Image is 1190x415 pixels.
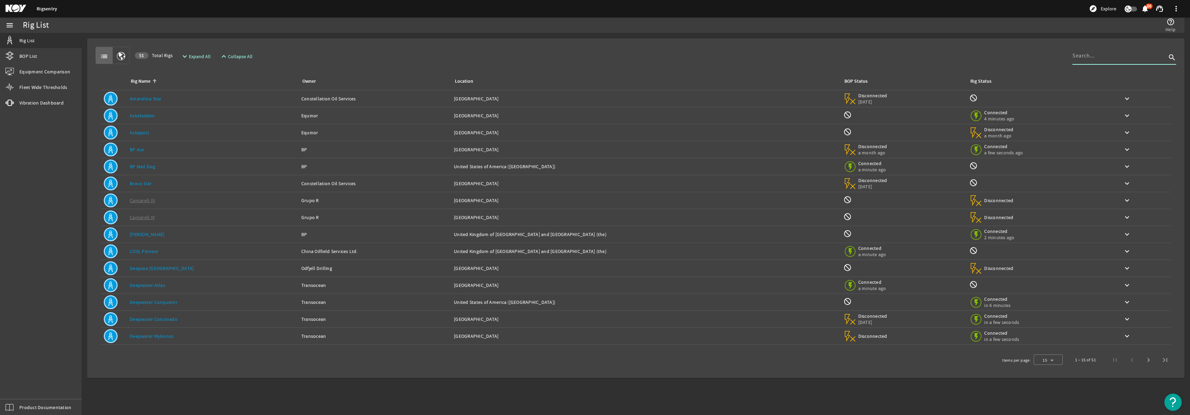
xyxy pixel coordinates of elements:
div: Constellation Oil Services [301,180,448,187]
div: China Oilfield Services Ltd. [301,248,448,255]
mat-icon: BOP Monitoring not available for this rig [843,111,852,119]
span: a few seconds ago [984,150,1023,156]
mat-icon: keyboard_arrow_down [1123,230,1131,238]
button: Last page [1157,352,1173,368]
div: 51 [135,52,148,59]
mat-icon: keyboard_arrow_down [1123,179,1131,188]
mat-icon: expand_more [181,52,186,61]
mat-icon: BOP Monitoring not available for this rig [843,213,852,221]
div: Location [455,78,473,85]
span: a month ago [984,133,1014,139]
mat-icon: BOP Monitoring not available for this rig [843,128,852,136]
div: Odfjell Drilling [301,265,448,272]
div: [GEOGRAPHIC_DATA] [454,146,838,153]
span: Disconnected [858,333,888,339]
mat-icon: Rig Monitoring not available for this rig [969,246,978,255]
span: Connected [984,330,1019,336]
span: Disconnected [858,92,888,99]
span: Total Rigs [135,52,173,59]
span: Disconnected [984,197,1014,204]
div: Rig List [23,22,49,29]
span: Connected [984,228,1014,234]
mat-icon: keyboard_arrow_down [1123,315,1131,323]
div: Transocean [301,333,448,340]
div: Transocean [301,316,448,323]
a: Deepwater Mykonos [130,333,173,339]
mat-icon: keyboard_arrow_down [1123,162,1131,171]
a: BP Ace [130,146,144,153]
span: Expand All [189,53,211,60]
mat-icon: keyboard_arrow_down [1123,145,1131,154]
span: Product Documentation [19,404,71,411]
span: Help [1165,26,1175,33]
mat-icon: list [100,52,108,61]
span: in a few seconds [984,336,1019,342]
div: United Kingdom of [GEOGRAPHIC_DATA] and [GEOGRAPHIC_DATA] (the) [454,248,838,255]
mat-icon: keyboard_arrow_down [1123,196,1131,205]
span: [DATE] [858,319,888,325]
mat-icon: keyboard_arrow_down [1123,332,1131,340]
mat-icon: Rig Monitoring not available for this rig [969,280,978,289]
span: a minute ago [858,166,888,173]
mat-icon: vibration [6,99,14,107]
mat-icon: keyboard_arrow_down [1123,128,1131,137]
div: [GEOGRAPHIC_DATA] [454,282,838,289]
div: Constellation Oil Services [301,95,448,102]
mat-icon: BOP Monitoring not available for this rig [843,297,852,306]
div: United States of America ([GEOGRAPHIC_DATA]) [454,163,838,170]
div: Location [454,78,835,85]
div: Transocean [301,282,448,289]
div: [GEOGRAPHIC_DATA] [454,316,838,323]
span: Disconnected [858,177,888,183]
span: Equipment Comparison [19,68,70,75]
span: Connected [984,109,1014,116]
mat-icon: keyboard_arrow_down [1123,111,1131,120]
mat-icon: keyboard_arrow_down [1123,213,1131,222]
a: Deepwater Atlas [130,282,165,288]
div: BOP Status [844,78,868,85]
mat-icon: Rig Monitoring not available for this rig [969,162,978,170]
a: Askeladden [130,112,155,119]
mat-icon: keyboard_arrow_down [1123,264,1131,272]
mat-icon: help_outline [1166,18,1175,26]
button: Expand All [178,50,213,63]
a: Brava Star [130,180,152,187]
a: Amaralina Star [130,96,162,102]
a: COSL Pioneer [130,248,158,254]
button: Next page [1140,352,1157,368]
button: Open Resource Center [1164,394,1182,411]
button: Explore [1086,3,1119,14]
div: [GEOGRAPHIC_DATA] [454,265,838,272]
div: [GEOGRAPHIC_DATA] [454,180,838,187]
span: in a few seconds [984,319,1019,325]
div: [GEOGRAPHIC_DATA] [454,129,838,136]
div: 1 – 15 of 51 [1075,357,1096,363]
mat-icon: explore [1089,4,1097,13]
span: Disconnected [984,265,1014,271]
input: Search... [1072,52,1166,60]
mat-icon: keyboard_arrow_down [1123,94,1131,103]
span: [DATE] [858,99,888,105]
mat-icon: notifications [1141,4,1149,13]
div: BP [301,163,448,170]
a: Cantarell III [130,197,155,204]
span: [DATE] [858,183,888,190]
div: Items per page: [1002,357,1031,364]
i: search [1168,53,1176,62]
div: Grupo R [301,214,448,221]
div: Owner [302,78,316,85]
span: in 6 minutes [984,302,1014,308]
a: [PERSON_NAME] [130,231,164,237]
mat-icon: keyboard_arrow_down [1123,281,1131,289]
div: [GEOGRAPHIC_DATA] [454,197,838,204]
div: United Kingdom of [GEOGRAPHIC_DATA] and [GEOGRAPHIC_DATA] (the) [454,231,838,238]
span: Fleet Wide Thresholds [19,84,67,91]
mat-icon: expand_less [220,52,225,61]
mat-icon: keyboard_arrow_down [1123,247,1131,255]
div: Rig Name [131,78,150,85]
mat-icon: menu [6,21,14,29]
div: Grupo R [301,197,448,204]
div: [GEOGRAPHIC_DATA] [454,214,838,221]
a: BP Mad Dog [130,163,155,170]
span: a minute ago [858,285,888,291]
